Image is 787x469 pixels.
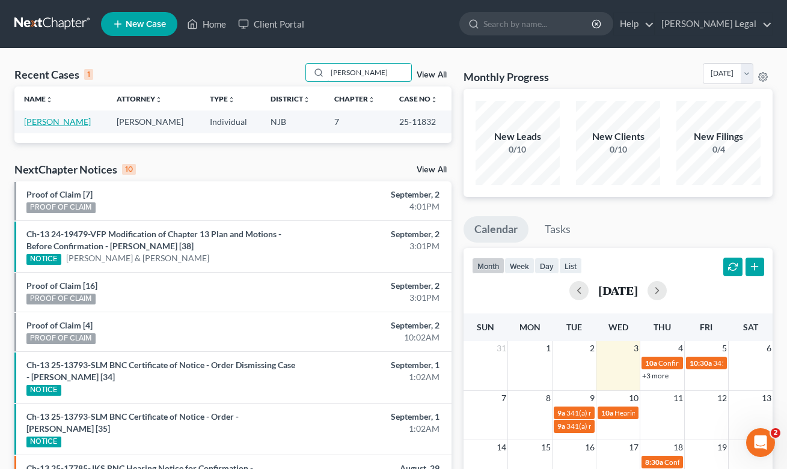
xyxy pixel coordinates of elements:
[417,166,447,174] a: View All
[310,189,440,201] div: September, 2
[26,411,239,434] a: Ch-13 25-13793-SLM BNC Certificate of Notice - Order - [PERSON_NAME] [35]
[761,391,773,405] span: 13
[632,341,640,356] span: 3
[26,320,93,330] a: Proof of Claim [4]
[589,341,596,356] span: 2
[672,391,684,405] span: 11
[476,130,560,144] div: New Leads
[716,391,728,405] span: 12
[765,341,773,356] span: 6
[477,322,494,332] span: Sun
[26,254,61,265] div: NOTICE
[628,440,640,455] span: 17
[261,110,325,133] td: NJB
[566,322,582,332] span: Tue
[46,96,53,103] i: unfold_more
[746,428,775,457] iframe: Intercom live chat
[228,96,235,103] i: unfold_more
[26,333,96,344] div: PROOF OF CLAIM
[310,240,440,252] div: 3:01PM
[310,280,440,292] div: September, 2
[716,440,728,455] span: 19
[642,371,669,380] a: +3 more
[589,391,596,405] span: 9
[26,280,97,291] a: Proof of Claim [16]
[743,322,758,332] span: Sat
[24,116,91,127] a: [PERSON_NAME]
[500,391,507,405] span: 7
[654,322,671,332] span: Thu
[534,216,581,243] a: Tasks
[495,341,507,356] span: 31
[210,94,235,103] a: Typeunfold_more
[464,70,549,84] h3: Monthly Progress
[655,13,772,35] a: [PERSON_NAME] Legal
[232,13,310,35] a: Client Portal
[614,13,654,35] a: Help
[26,202,96,213] div: PROOF OF CLAIM
[107,110,200,133] td: [PERSON_NAME]
[584,440,596,455] span: 16
[310,228,440,240] div: September, 2
[84,69,93,80] div: 1
[472,258,504,274] button: month
[534,258,559,274] button: day
[559,258,582,274] button: list
[690,359,712,368] span: 10:30a
[464,216,528,243] a: Calendar
[566,408,682,417] span: 341(a) meeting for [PERSON_NAME]
[390,110,452,133] td: 25-11832
[557,408,565,417] span: 9a
[181,13,232,35] a: Home
[310,201,440,213] div: 4:01PM
[26,385,61,396] div: NOTICE
[645,458,663,467] span: 8:30a
[628,391,640,405] span: 10
[66,252,209,264] a: [PERSON_NAME] & [PERSON_NAME]
[495,440,507,455] span: 14
[576,130,660,144] div: New Clients
[430,96,438,103] i: unfold_more
[14,162,136,177] div: NextChapter Notices
[126,20,166,29] span: New Case
[310,371,440,383] div: 1:02AM
[303,96,310,103] i: unfold_more
[26,189,93,199] a: Proof of Claim [7]
[519,322,540,332] span: Mon
[368,96,375,103] i: unfold_more
[14,67,93,82] div: Recent Cases
[601,408,613,417] span: 10a
[557,422,565,431] span: 9a
[310,411,440,423] div: September, 1
[676,130,761,144] div: New Filings
[476,144,560,156] div: 0/10
[399,94,438,103] a: Case Nounfold_more
[24,94,53,103] a: Nameunfold_more
[645,359,657,368] span: 10a
[155,96,162,103] i: unfold_more
[676,144,761,156] div: 0/4
[26,360,295,382] a: Ch-13 25-13793-SLM BNC Certificate of Notice - Order Dismissing Case - [PERSON_NAME] [34]
[614,408,708,417] span: Hearing for [PERSON_NAME]
[677,341,684,356] span: 4
[327,64,411,81] input: Search by name...
[700,322,712,332] span: Fri
[26,229,281,251] a: Ch-13 24-19479-VFP Modification of Chapter 13 Plan and Motions - Before Confirmation - [PERSON_NA...
[271,94,310,103] a: Districtunfold_more
[117,94,162,103] a: Attorneyunfold_more
[310,319,440,331] div: September, 2
[672,440,684,455] span: 18
[200,110,261,133] td: Individual
[566,422,682,431] span: 341(a) meeting for [PERSON_NAME]
[771,428,780,438] span: 2
[504,258,534,274] button: week
[26,437,61,447] div: NOTICE
[417,71,447,79] a: View All
[608,322,628,332] span: Wed
[540,440,552,455] span: 15
[310,423,440,435] div: 1:02AM
[325,110,390,133] td: 7
[545,391,552,405] span: 8
[483,13,593,35] input: Search by name...
[122,164,136,175] div: 10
